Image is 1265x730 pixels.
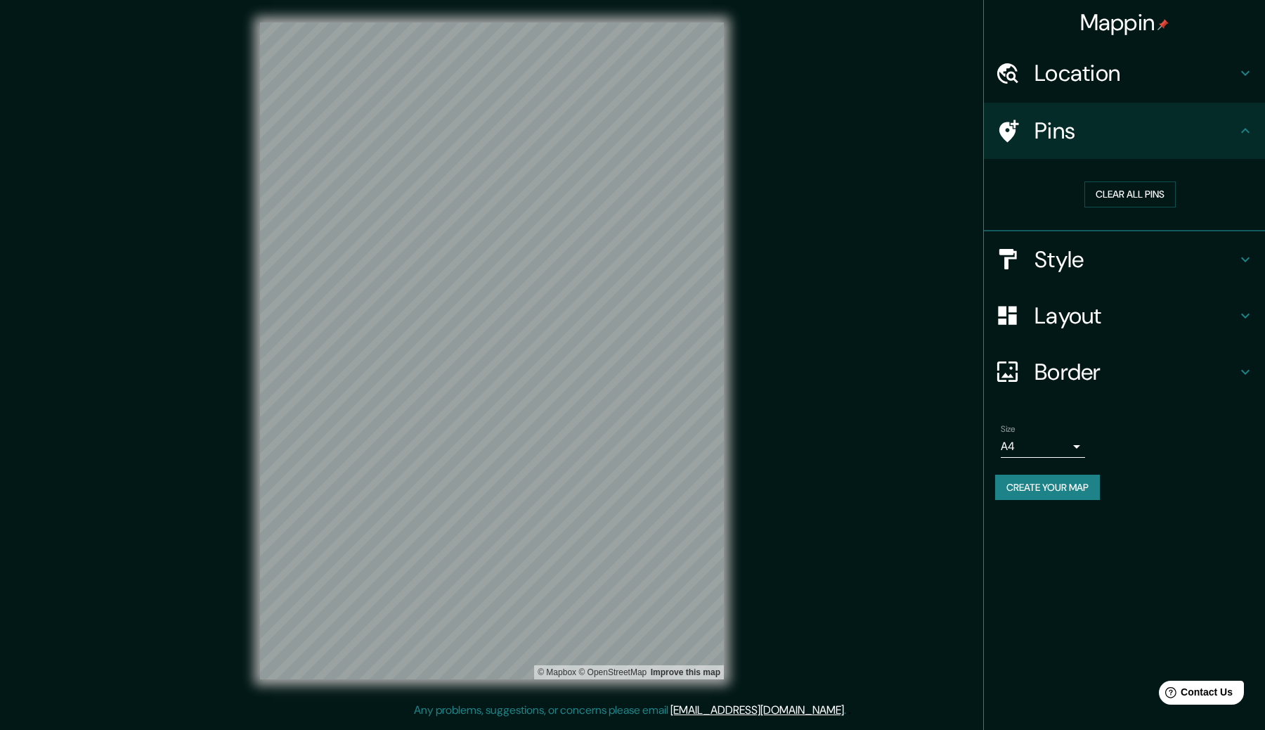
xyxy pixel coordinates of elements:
[984,45,1265,101] div: Location
[995,475,1100,501] button: Create your map
[1001,435,1085,458] div: A4
[1080,8,1169,37] h4: Mappin
[984,231,1265,288] div: Style
[651,667,720,677] a: Map feedback
[1034,117,1237,145] h4: Pins
[1157,19,1169,30] img: pin-icon.png
[578,667,647,677] a: OpenStreetMap
[1034,302,1237,330] h4: Layout
[1034,358,1237,386] h4: Border
[984,288,1265,344] div: Layout
[846,702,848,719] div: .
[1034,245,1237,274] h4: Style
[984,103,1265,159] div: Pins
[538,667,576,677] a: Mapbox
[1034,59,1237,87] h4: Location
[1001,423,1016,435] label: Size
[670,703,844,717] a: [EMAIL_ADDRESS][DOMAIN_NAME]
[414,702,846,719] p: Any problems, suggestions, or concerns please email .
[848,702,851,719] div: .
[984,344,1265,400] div: Border
[1084,181,1176,207] button: Clear all pins
[1140,675,1250,715] iframe: Help widget launcher
[260,23,724,679] canvas: Map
